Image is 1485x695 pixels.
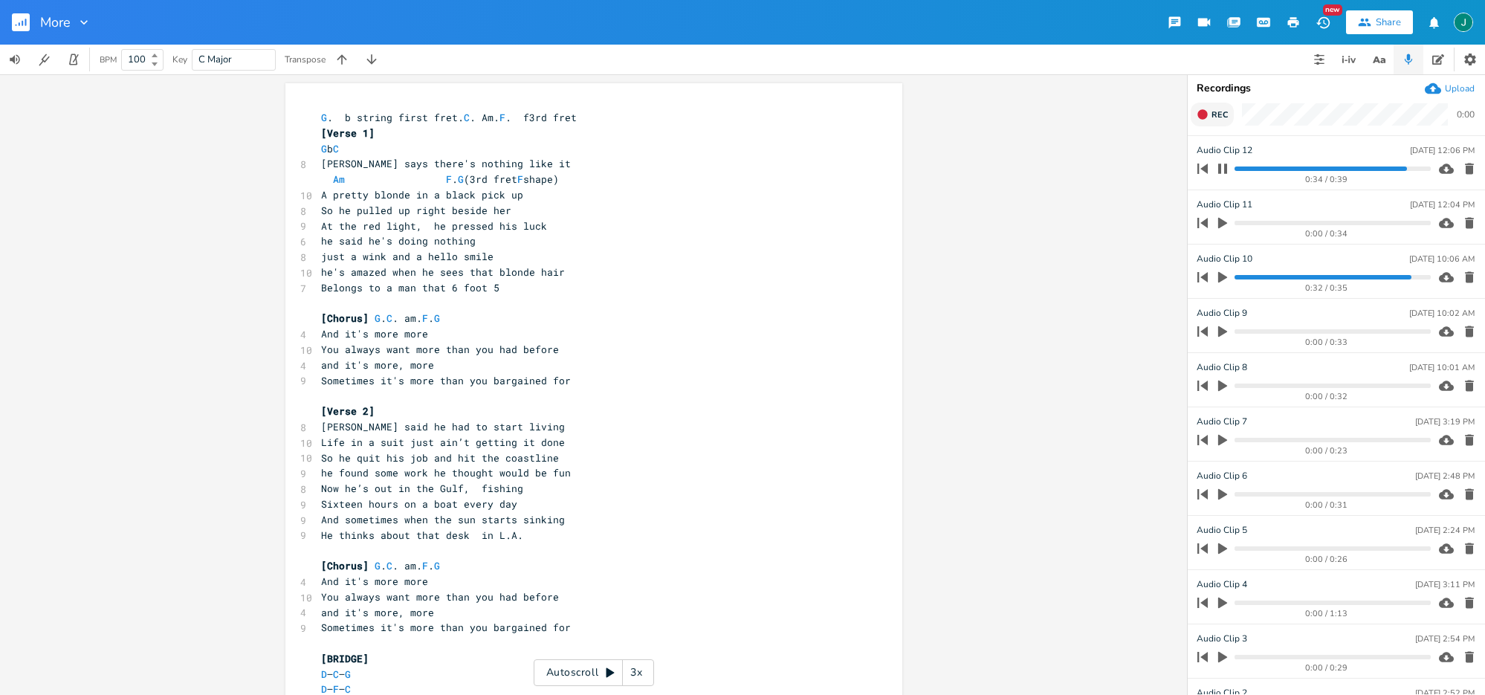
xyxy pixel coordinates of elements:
[321,528,523,542] span: He thinks about that desk in L.A.
[1197,306,1247,320] span: Audio Clip 9
[1457,110,1475,119] div: 0:00
[1346,10,1413,34] button: Share
[1197,198,1252,212] span: Audio Clip 11
[1223,284,1431,292] div: 0:32 / 0:35
[321,436,565,449] span: Life in a suit just ain’t getting it done
[375,311,381,325] span: G
[321,142,327,155] span: G
[321,652,369,665] span: [BRIDGE]
[1223,664,1431,672] div: 0:00 / 0:29
[321,234,476,248] span: he said he's doing nothing
[1409,363,1475,372] div: [DATE] 10:01 AM
[333,142,339,155] span: C
[321,281,499,294] span: Belongs to a man that 6 foot 5
[1409,255,1475,263] div: [DATE] 10:06 AM
[534,659,654,686] div: Autoscroll
[321,606,434,619] span: and it's more, more
[100,56,117,64] div: BPM
[321,575,428,588] span: And it's more more
[434,559,440,572] span: G
[1197,523,1247,537] span: Audio Clip 5
[422,311,428,325] span: F
[517,172,523,186] span: F
[321,590,559,604] span: You always want more than you had before
[172,55,187,64] div: Key
[446,172,452,186] span: F
[321,358,434,372] span: and it's more, more
[285,55,326,64] div: Transpose
[321,482,523,495] span: Now he’s out in the Gulf, fishing
[321,559,369,572] span: [Chorus]
[1197,252,1252,266] span: Audio Clip 10
[321,327,428,340] span: And it's more more
[1223,392,1431,401] div: 0:00 / 0:32
[422,559,428,572] span: F
[321,265,565,279] span: he's amazed when he sees that blonde hair
[1223,230,1431,238] div: 0:00 / 0:34
[1415,581,1475,589] div: [DATE] 3:11 PM
[321,204,511,217] span: So he pulled up right beside her
[321,667,351,681] span: – –
[1223,610,1431,618] div: 0:00 / 1:13
[321,311,369,325] span: [Chorus]
[321,188,523,201] span: A pretty blonde in a black pick up
[1223,175,1431,184] div: 0:34 / 0:39
[1415,635,1475,643] div: [DATE] 2:54 PM
[1223,447,1431,455] div: 0:00 / 0:23
[464,111,470,124] span: C
[198,53,232,66] span: C Major
[321,126,375,140] span: [Verse 1]
[321,172,559,186] span: . (3rd fret shape)
[321,142,339,155] span: b
[321,219,547,233] span: At the red light, he pressed his luck
[321,513,565,526] span: And sometimes when the sun starts sinking
[333,172,345,186] span: Am
[321,451,559,465] span: So he quit his job and hit the coastline
[1197,415,1247,429] span: Audio Clip 7
[1415,418,1475,426] div: [DATE] 3:19 PM
[321,157,571,170] span: [PERSON_NAME] says there's nothing like it
[321,559,440,572] span: . . am. .
[499,111,505,124] span: F
[458,172,464,186] span: G
[1323,4,1342,16] div: New
[321,621,571,634] span: Sometimes it's more than you bargained for
[1425,80,1475,97] button: Upload
[1197,469,1247,483] span: Audio Clip 6
[434,311,440,325] span: G
[1197,143,1252,158] span: Audio Clip 12
[321,466,571,479] span: he found some work he thought would be fun
[386,559,392,572] span: C
[1223,501,1431,509] div: 0:00 / 0:31
[1197,83,1476,94] div: Recordings
[321,343,559,356] span: You always want more than you had before
[375,559,381,572] span: G
[1191,103,1234,126] button: Rec
[321,250,494,263] span: just a wink and a hello smile
[1409,309,1475,317] div: [DATE] 10:02 AM
[333,667,339,681] span: C
[40,16,71,29] span: More
[321,111,327,124] span: G
[321,497,517,511] span: Sixteen hours on a boat every day
[321,374,571,387] span: Sometimes it's more than you bargained for
[321,667,327,681] span: D
[1211,109,1228,120] span: Rec
[1410,201,1475,209] div: [DATE] 12:04 PM
[1415,472,1475,480] div: [DATE] 2:48 PM
[1410,146,1475,155] div: [DATE] 12:06 PM
[321,311,440,325] span: . . am. .
[1223,338,1431,346] div: 0:00 / 0:33
[1197,632,1247,646] span: Audio Clip 3
[1223,555,1431,563] div: 0:00 / 0:26
[321,420,565,433] span: [PERSON_NAME] said he had to start living
[1197,578,1247,592] span: Audio Clip 4
[623,659,650,686] div: 3x
[1376,16,1401,29] div: Share
[1308,9,1338,36] button: New
[1197,361,1247,375] span: Audio Clip 8
[345,667,351,681] span: G
[1445,83,1475,94] div: Upload
[1415,526,1475,534] div: [DATE] 2:24 PM
[321,404,375,418] span: [Verse 2]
